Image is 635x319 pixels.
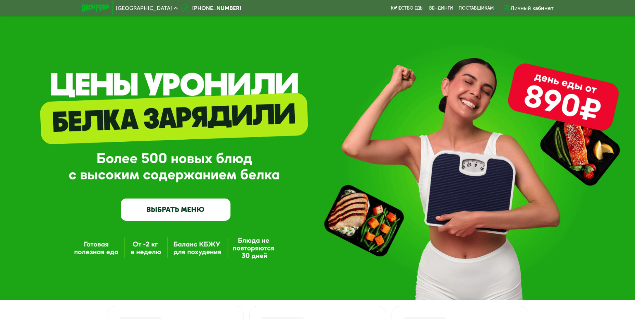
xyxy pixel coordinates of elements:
div: Личный кабинет [511,4,554,12]
a: ВЫБРАТЬ МЕНЮ [121,199,230,220]
a: [PHONE_NUMBER] [181,4,241,12]
a: Вендинги [429,5,453,11]
span: [GEOGRAPHIC_DATA] [116,5,172,11]
div: поставщикам [459,5,494,11]
a: Качество еды [391,5,424,11]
